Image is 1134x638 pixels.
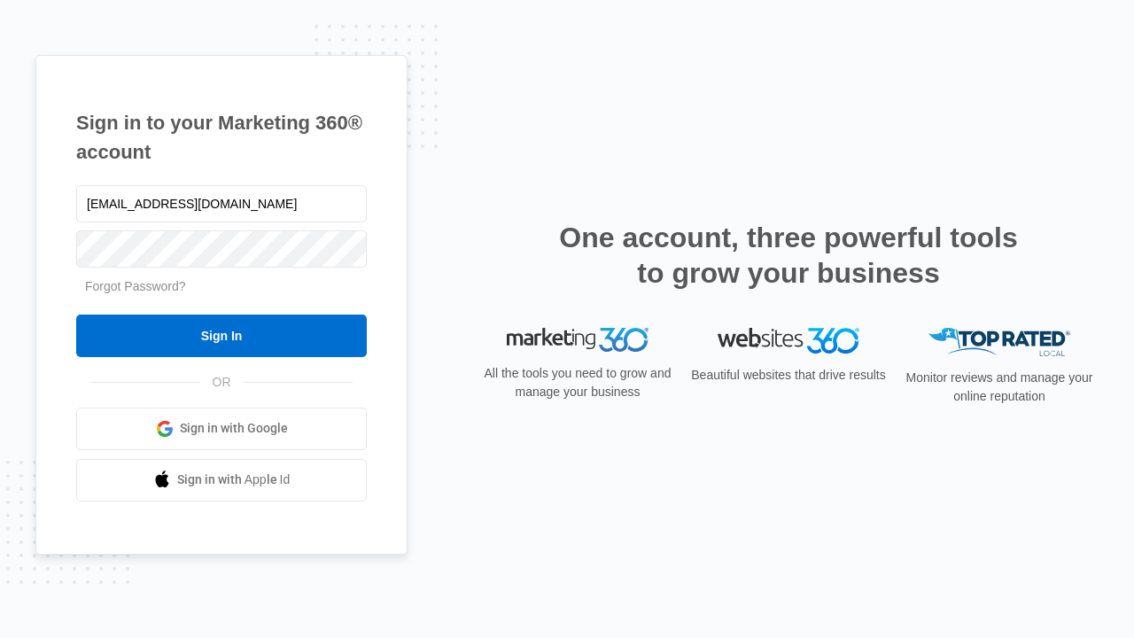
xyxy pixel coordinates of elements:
[76,185,367,222] input: Email
[177,471,291,489] span: Sign in with Apple Id
[76,315,367,357] input: Sign In
[200,373,244,392] span: OR
[554,220,1023,291] h2: One account, three powerful tools to grow your business
[76,108,367,167] h1: Sign in to your Marketing 360® account
[478,364,677,401] p: All the tools you need to grow and manage your business
[180,419,288,438] span: Sign in with Google
[76,459,367,502] a: Sign in with Apple Id
[689,366,888,385] p: Beautiful websites that drive results
[76,408,367,450] a: Sign in with Google
[718,328,859,354] img: Websites 360
[507,328,649,353] img: Marketing 360
[85,279,186,293] a: Forgot Password?
[928,328,1070,357] img: Top Rated Local
[900,369,1099,406] p: Monitor reviews and manage your online reputation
